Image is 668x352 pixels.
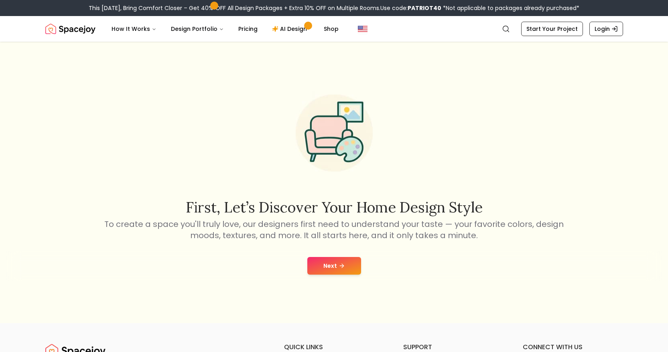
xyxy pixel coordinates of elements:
nav: Global [45,16,623,42]
a: Start Your Project [521,22,583,36]
h6: connect with us [523,342,623,352]
img: Spacejoy Logo [45,21,95,37]
a: Shop [317,21,345,37]
a: Pricing [232,21,264,37]
button: How It Works [105,21,163,37]
button: Design Portfolio [164,21,230,37]
p: To create a space you'll truly love, our designers first need to understand your taste — your fav... [103,218,565,241]
h6: quick links [284,342,384,352]
b: PATRIOT40 [408,4,441,12]
a: Login [589,22,623,36]
img: Start Style Quiz Illustration [283,82,386,184]
a: AI Design [266,21,316,37]
img: United States [358,24,368,34]
h6: support [403,342,504,352]
a: Spacejoy [45,21,95,37]
div: This [DATE], Bring Comfort Closer – Get 40% OFF All Design Packages + Extra 10% OFF on Multiple R... [89,4,579,12]
span: *Not applicable to packages already purchased* [441,4,579,12]
span: Use code: [380,4,441,12]
nav: Main [105,21,345,37]
button: Next [307,257,361,275]
h2: First, let’s discover your home design style [103,199,565,215]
